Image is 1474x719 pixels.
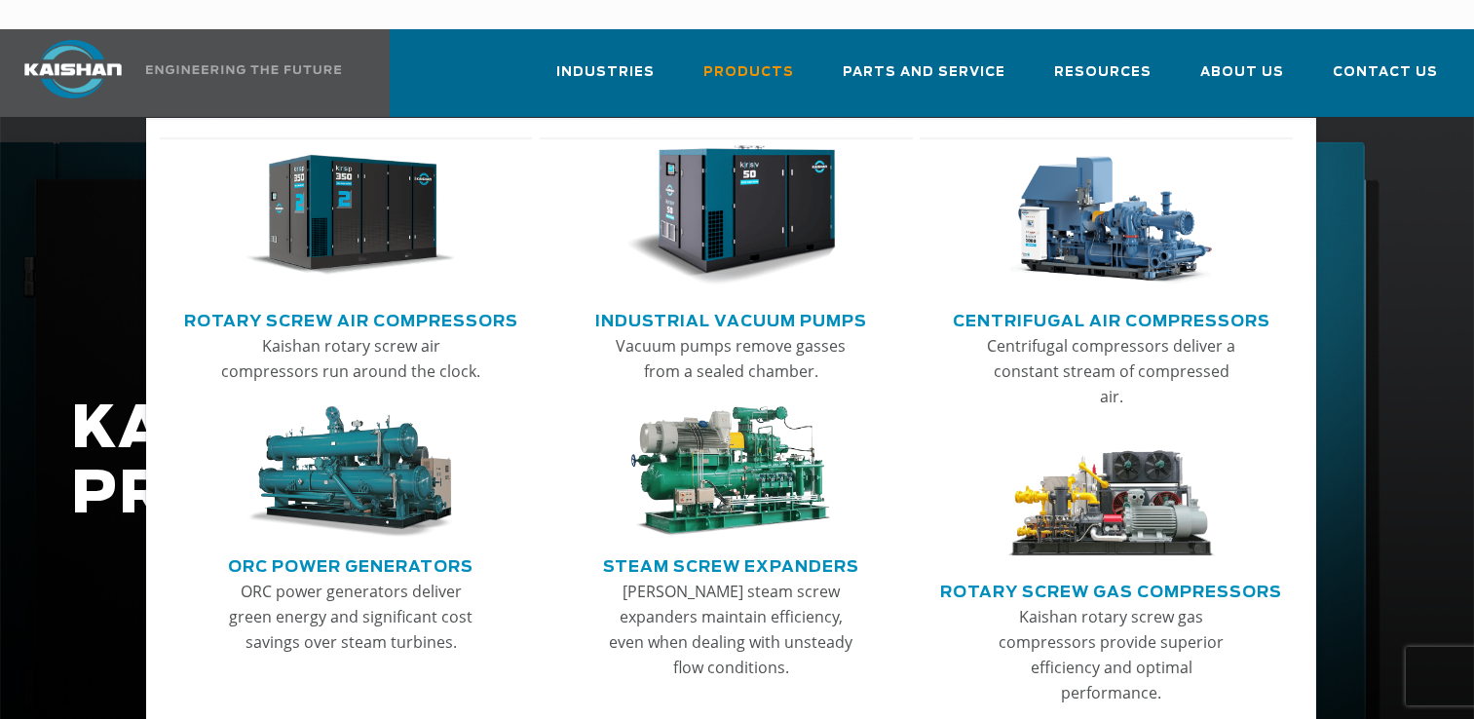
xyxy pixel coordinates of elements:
[843,47,1005,113] a: Parts and Service
[556,61,655,84] span: Industries
[1333,61,1438,84] span: Contact Us
[220,579,481,655] p: ORC power generators deliver green energy and significant cost savings over steam turbines.
[1333,47,1438,113] a: Contact Us
[603,549,859,579] a: Steam Screw Expanders
[1200,47,1284,113] a: About Us
[843,61,1005,84] span: Parts and Service
[703,61,794,84] span: Products
[246,145,456,286] img: thumb-Rotary-Screw-Air-Compressors
[71,397,1178,528] h1: KAISHAN PRODUCTS
[146,65,341,74] img: Engineering the future
[953,304,1270,333] a: Centrifugal Air Compressors
[940,575,1282,604] a: Rotary Screw Gas Compressors
[1006,145,1217,286] img: thumb-Centrifugal-Air-Compressors
[595,304,867,333] a: Industrial Vacuum Pumps
[220,333,481,384] p: Kaishan rotary screw air compressors run around the clock.
[703,47,794,113] a: Products
[246,406,456,538] img: thumb-ORC-Power-Generators
[1054,61,1152,84] span: Resources
[980,333,1241,409] p: Centrifugal compressors deliver a constant stream of compressed air.
[1200,61,1284,84] span: About Us
[600,579,861,680] p: [PERSON_NAME] steam screw expanders maintain efficiency, even when dealing with unsteady flow con...
[625,145,836,286] img: thumb-Industrial-Vacuum-Pumps
[1054,47,1152,113] a: Resources
[1006,432,1217,563] img: thumb-Rotary-Screw-Gas-Compressors
[184,304,518,333] a: Rotary Screw Air Compressors
[556,47,655,113] a: Industries
[600,333,861,384] p: Vacuum pumps remove gasses from a sealed chamber.
[625,406,836,538] img: thumb-Steam-Screw-Expanders
[228,549,473,579] a: ORC Power Generators
[980,604,1241,705] p: Kaishan rotary screw gas compressors provide superior efficiency and optimal performance.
